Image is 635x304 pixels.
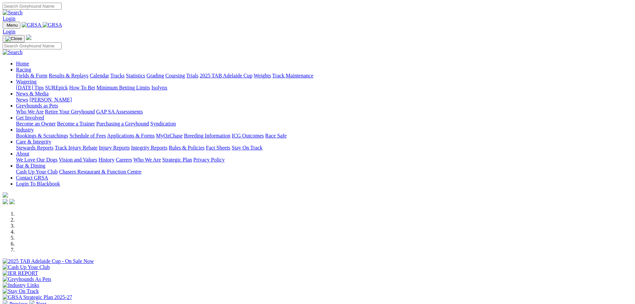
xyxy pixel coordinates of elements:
a: Chasers Restaurant & Function Centre [59,169,141,175]
a: History [98,157,114,163]
a: Results & Replays [49,73,88,78]
img: facebook.svg [3,199,8,204]
a: Greyhounds as Pets [16,103,58,108]
a: Stewards Reports [16,145,53,150]
a: [DATE] Tips [16,85,44,90]
a: News & Media [16,91,49,96]
a: Breeding Information [184,133,230,138]
a: SUREpick [45,85,68,90]
a: Statistics [126,73,145,78]
div: Racing [16,73,632,79]
div: Get Involved [16,121,632,127]
a: How To Bet [69,85,95,90]
a: MyOzChase [156,133,183,138]
a: Who We Are [16,109,44,114]
a: Fields & Form [16,73,47,78]
a: News [16,97,28,102]
a: Become an Owner [16,121,56,126]
a: Contact GRSA [16,175,48,181]
a: Applications & Forms [107,133,155,138]
a: Industry [16,127,34,132]
a: Home [16,61,29,66]
a: Care & Integrity [16,139,51,144]
img: logo-grsa-white.png [26,35,31,40]
img: Search [3,49,23,55]
a: Minimum Betting Limits [96,85,150,90]
img: GRSA [22,22,41,28]
a: Grading [147,73,164,78]
img: twitter.svg [9,199,15,204]
img: 2025 TAB Adelaide Cup - On Sale Now [3,258,94,264]
a: Purchasing a Greyhound [96,121,149,126]
img: Cash Up Your Club [3,264,50,270]
a: Syndication [150,121,176,126]
div: Bar & Dining [16,169,632,175]
a: Weights [254,73,271,78]
a: Bookings & Scratchings [16,133,68,138]
a: Tracks [110,73,125,78]
a: Racing [16,67,31,72]
a: Who We Are [133,157,161,163]
a: Wagering [16,79,37,84]
a: Track Maintenance [272,73,313,78]
a: Race Safe [265,133,286,138]
a: Stay On Track [232,145,262,150]
a: Rules & Policies [169,145,205,150]
a: Cash Up Your Club [16,169,58,175]
a: Careers [116,157,132,163]
a: Bar & Dining [16,163,45,169]
div: Care & Integrity [16,145,632,151]
img: Stay On Track [3,288,39,294]
div: About [16,157,632,163]
a: Retire Your Greyhound [45,109,95,114]
img: GRSA Strategic Plan 2025-27 [3,294,72,300]
a: Trials [186,73,198,78]
a: Schedule of Fees [69,133,106,138]
button: Toggle navigation [3,22,20,29]
span: Menu [7,23,18,28]
a: Vision and Values [59,157,97,163]
div: Industry [16,133,632,139]
img: Greyhounds As Pets [3,276,51,282]
a: Track Injury Rebate [55,145,97,150]
a: Privacy Policy [193,157,225,163]
a: Fact Sheets [206,145,230,150]
img: IER REPORT [3,270,38,276]
img: Industry Links [3,282,39,288]
a: About [16,151,29,157]
a: Become a Trainer [57,121,95,126]
button: Toggle navigation [3,35,25,42]
div: Greyhounds as Pets [16,109,632,115]
img: logo-grsa-white.png [3,192,8,198]
a: Injury Reports [99,145,130,150]
a: Login To Blackbook [16,181,60,187]
div: Wagering [16,85,632,91]
a: 2025 TAB Adelaide Cup [200,73,252,78]
input: Search [3,42,62,49]
a: Coursing [165,73,185,78]
a: We Love Our Dogs [16,157,57,163]
a: Login [3,16,15,21]
a: [PERSON_NAME] [29,97,72,102]
a: Get Involved [16,115,44,120]
a: Integrity Reports [131,145,167,150]
a: GAP SA Assessments [96,109,143,114]
a: Strategic Plan [162,157,192,163]
a: Login [3,29,15,34]
input: Search [3,3,62,10]
a: Calendar [90,73,109,78]
a: ICG Outcomes [232,133,264,138]
img: Search [3,10,23,16]
a: Isolynx [151,85,167,90]
img: Close [5,36,22,41]
div: News & Media [16,97,632,103]
img: GRSA [43,22,62,28]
